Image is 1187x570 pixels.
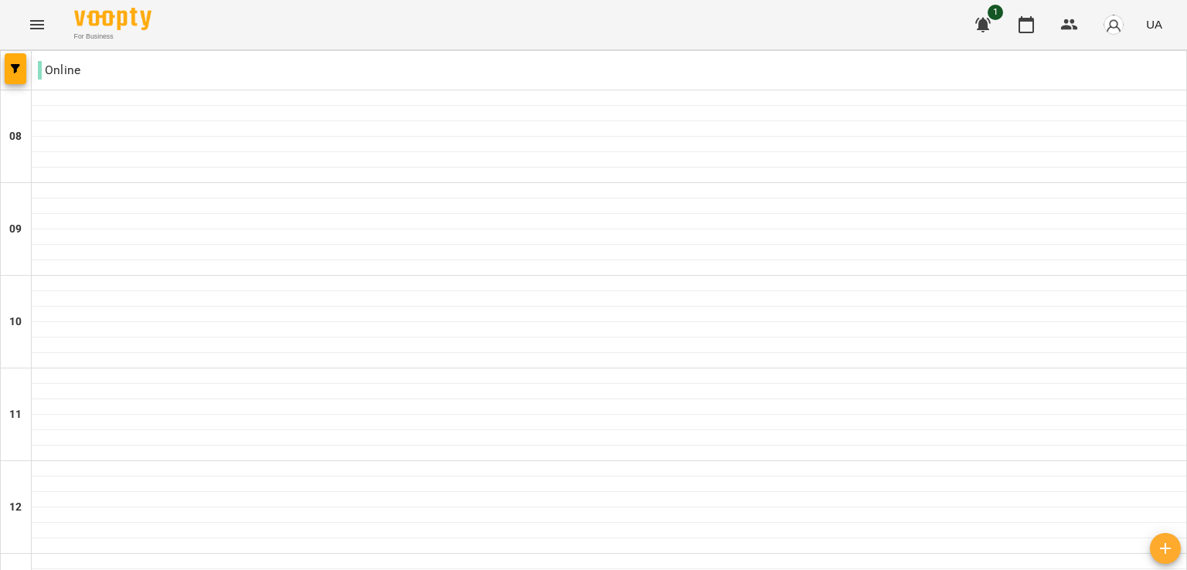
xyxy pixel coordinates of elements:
button: Створити урок [1150,533,1181,564]
img: Voopty Logo [74,8,151,30]
h6: 10 [9,314,22,331]
span: 1 [988,5,1003,20]
span: For Business [74,32,151,42]
button: UA [1140,10,1168,39]
h6: 08 [9,128,22,145]
button: Menu [19,6,56,43]
h6: 11 [9,406,22,423]
p: Online [38,61,80,80]
h6: 12 [9,499,22,516]
h6: 09 [9,221,22,238]
img: avatar_s.png [1103,14,1124,36]
span: UA [1146,16,1162,32]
